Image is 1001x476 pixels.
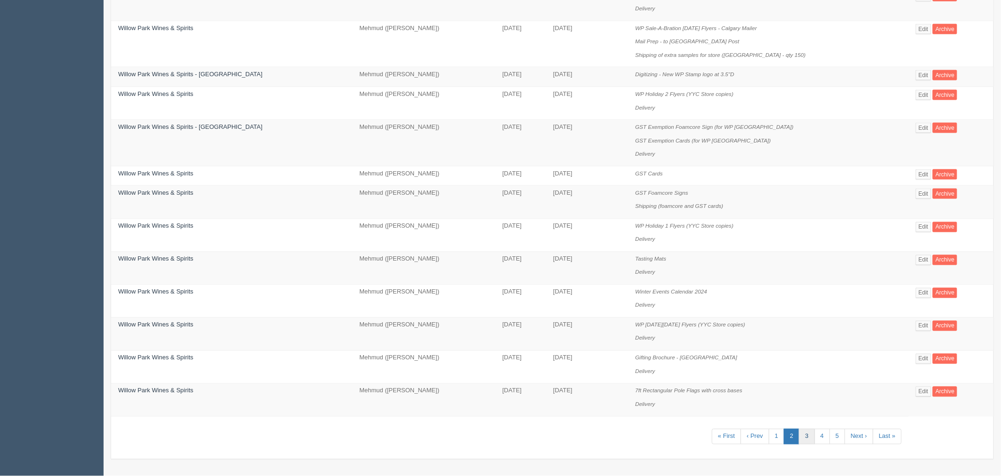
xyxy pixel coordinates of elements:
a: Archive [933,123,957,133]
td: Mehmud ([PERSON_NAME]) [353,166,496,186]
a: « First [712,429,741,444]
i: Delivery [635,335,655,341]
td: [DATE] [495,384,546,417]
td: [DATE] [546,252,628,285]
a: 4 [815,429,830,444]
i: Delivery [635,401,655,407]
a: Willow Park Wines & Spirits [118,288,194,295]
td: [DATE] [495,67,546,87]
a: Edit [916,288,931,298]
a: 5 [830,429,845,444]
td: [DATE] [495,219,546,252]
i: GST Exemption Cards (for WP [GEOGRAPHIC_DATA]) [635,137,771,143]
td: Mehmud ([PERSON_NAME]) [353,285,496,317]
a: Edit [916,123,931,133]
a: Willow Park Wines & Spirits - [GEOGRAPHIC_DATA] [118,71,263,78]
i: GST Foamcore Signs [635,190,688,196]
td: Mehmud ([PERSON_NAME]) [353,21,496,67]
i: Shipping (foamcore and GST cards) [635,203,723,209]
td: [DATE] [546,285,628,317]
i: Tasting Mats [635,256,666,262]
a: Archive [933,70,957,80]
i: Delivery [635,104,655,111]
a: Willow Park Wines & Spirits [118,222,194,230]
a: Archive [933,222,957,232]
i: GST Cards [635,170,662,176]
a: Next › [845,429,873,444]
i: 7ft Rectangular Pole Flags with cross bases [635,388,742,394]
td: Mehmud ([PERSON_NAME]) [353,317,496,350]
a: Archive [933,169,957,180]
td: [DATE] [495,166,546,186]
a: 2 [784,429,799,444]
a: 3 [799,429,815,444]
td: [DATE] [495,186,546,219]
a: Archive [933,189,957,199]
td: Mehmud ([PERSON_NAME]) [353,219,496,252]
a: Edit [916,169,931,180]
a: Willow Park Wines & Spirits [118,354,194,361]
td: Mehmud ([PERSON_NAME]) [353,186,496,219]
td: Mehmud ([PERSON_NAME]) [353,351,496,384]
a: Edit [916,70,931,80]
td: [DATE] [546,120,628,167]
i: GST Exemption Foamcore Sign (for WP [GEOGRAPHIC_DATA]) [635,124,793,130]
td: [DATE] [546,317,628,350]
a: Archive [933,354,957,364]
td: [DATE] [546,186,628,219]
td: Mehmud ([PERSON_NAME]) [353,252,496,285]
a: Willow Park Wines & Spirits [118,24,194,32]
td: [DATE] [495,87,546,120]
a: Willow Park Wines & Spirits [118,321,194,328]
i: WP Holiday 1 Flyers (YYC Store copies) [635,223,734,229]
i: Mail Prep - to [GEOGRAPHIC_DATA] Post [635,38,739,44]
i: Delivery [635,236,655,242]
i: Shipping of extra samples for store ([GEOGRAPHIC_DATA] - qty 150) [635,52,806,58]
i: WP [DATE][DATE] Flyers (YYC Store copies) [635,322,745,328]
i: Delivery [635,368,655,374]
a: Archive [933,288,957,298]
i: Delivery [635,269,655,275]
a: Willow Park Wines & Spirits [118,189,194,196]
a: Edit [916,24,931,34]
td: [DATE] [495,252,546,285]
a: Willow Park Wines & Spirits [118,387,194,394]
td: Mehmud ([PERSON_NAME]) [353,120,496,167]
a: Edit [916,321,931,331]
i: Delivery [635,151,655,157]
a: Archive [933,321,957,331]
i: Gifting Brochure - [GEOGRAPHIC_DATA] [635,355,737,361]
i: Winter Events Calendar 2024 [635,289,707,295]
td: [DATE] [495,317,546,350]
a: 1 [769,429,784,444]
a: Last » [873,429,902,444]
td: Mehmud ([PERSON_NAME]) [353,384,496,417]
td: [DATE] [546,351,628,384]
a: Edit [916,354,931,364]
td: [DATE] [495,120,546,167]
a: Archive [933,387,957,397]
td: [DATE] [546,384,628,417]
a: Willow Park Wines & Spirits [118,255,194,262]
a: Edit [916,222,931,232]
a: Edit [916,387,931,397]
td: [DATE] [546,87,628,120]
a: Edit [916,90,931,100]
i: WP Sale-A-Bration [DATE] Flyers - Calgary Mailer [635,25,757,31]
a: Archive [933,90,957,100]
a: ‹ Prev [741,429,769,444]
a: Willow Park Wines & Spirits [118,170,194,177]
i: Digitizing - New WP Stamp logo at 3.5"D [635,71,734,77]
td: [DATE] [546,166,628,186]
a: Edit [916,255,931,265]
td: [DATE] [546,67,628,87]
i: Delivery [635,5,655,11]
td: [DATE] [546,219,628,252]
a: Willow Park Wines & Spirits [118,90,194,97]
td: [DATE] [495,351,546,384]
a: Archive [933,24,957,34]
td: [DATE] [495,285,546,317]
a: Willow Park Wines & Spirits - [GEOGRAPHIC_DATA] [118,123,263,130]
td: Mehmud ([PERSON_NAME]) [353,67,496,87]
a: Archive [933,255,957,265]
